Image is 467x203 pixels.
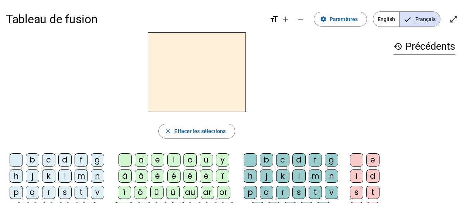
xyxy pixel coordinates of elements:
mat-icon: settings [320,16,327,22]
div: t [75,186,88,199]
div: a [135,153,148,167]
div: l [58,169,72,183]
span: English [373,12,399,27]
div: d [292,153,306,167]
mat-icon: open_in_full [449,15,458,24]
div: n [91,169,104,183]
div: q [26,186,39,199]
div: n [325,169,338,183]
div: o [183,153,197,167]
div: b [260,153,273,167]
button: Augmenter la taille de la police [278,12,293,27]
div: d [58,153,72,167]
button: Entrer en plein écran [446,12,461,27]
div: or [217,186,230,199]
div: ar [201,186,214,199]
div: b [26,153,39,167]
button: Paramètres [314,12,367,27]
div: ü [166,186,180,199]
div: e [366,153,380,167]
div: s [350,186,363,199]
div: i [350,169,363,183]
div: au [183,186,198,199]
div: è [151,169,164,183]
div: c [42,153,55,167]
div: i [167,153,181,167]
div: y [216,153,229,167]
div: f [309,153,322,167]
div: j [260,169,273,183]
div: s [58,186,72,199]
span: Effacer les sélections [174,127,226,136]
div: p [10,186,23,199]
div: j [26,169,39,183]
mat-button-toggle-group: Language selection [373,11,440,27]
div: h [244,169,257,183]
button: Diminuer la taille de la police [293,12,308,27]
div: g [325,153,338,167]
span: Français [400,12,440,27]
div: h [10,169,23,183]
mat-icon: close [165,128,171,134]
div: û [150,186,164,199]
div: t [309,186,322,199]
span: Paramètres [330,15,358,24]
div: î [216,169,229,183]
div: l [292,169,306,183]
mat-icon: add [281,15,290,24]
button: Effacer les sélections [158,124,235,139]
div: u [200,153,213,167]
div: à [119,169,132,183]
div: m [75,169,88,183]
div: v [325,186,338,199]
div: ï [118,186,131,199]
h1: Tableau de fusion [6,7,264,31]
div: t [366,186,380,199]
div: ô [134,186,147,199]
div: é [167,169,181,183]
div: r [42,186,55,199]
div: m [309,169,322,183]
div: e [151,153,164,167]
h3: Précédents [394,38,455,55]
mat-icon: format_size [269,15,278,24]
div: c [276,153,289,167]
div: k [42,169,55,183]
div: ë [200,169,213,183]
div: q [260,186,273,199]
div: g [91,153,104,167]
div: k [276,169,289,183]
div: d [366,169,380,183]
div: p [244,186,257,199]
div: v [91,186,104,199]
div: ê [183,169,197,183]
div: r [276,186,289,199]
div: s [292,186,306,199]
mat-icon: remove [296,15,305,24]
div: f [75,153,88,167]
mat-icon: history [394,42,402,51]
div: â [135,169,148,183]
